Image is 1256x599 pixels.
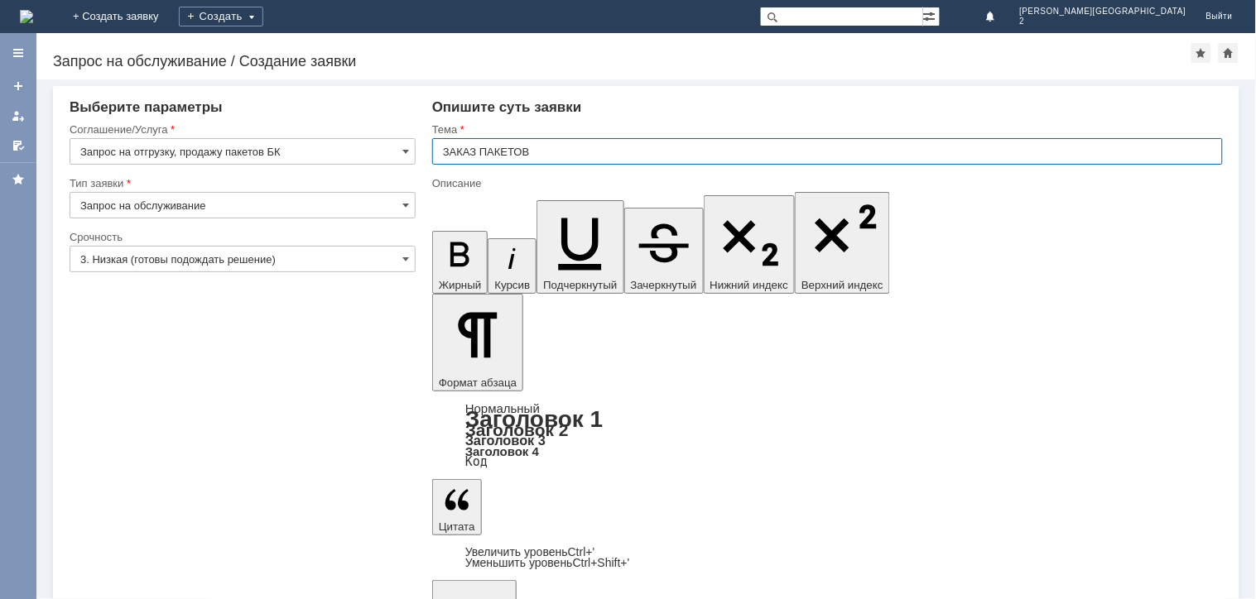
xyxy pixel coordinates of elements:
[432,403,1223,467] div: Формат абзаца
[5,73,31,99] a: Создать заявку
[439,376,517,389] span: Формат абзаца
[439,520,475,533] span: Цитата
[1219,43,1239,63] div: Сделать домашней страницей
[432,178,1220,189] div: Описание
[70,99,223,115] span: Выберите параметры
[537,200,623,294] button: Подчеркнутый
[432,479,482,535] button: Цитата
[465,444,539,458] a: Заголовок 4
[568,545,595,558] span: Ctrl+'
[70,124,412,135] div: Соглашение/Услуга
[179,7,263,26] div: Создать
[432,547,1223,568] div: Цитата
[432,99,582,115] span: Опишите суть заявки
[70,178,412,189] div: Тип заявки
[432,124,1220,135] div: Тема
[53,53,1191,69] div: Запрос на обслуживание / Создание заявки
[1191,43,1211,63] div: Добавить в избранное
[710,279,789,291] span: Нижний индекс
[1020,17,1186,26] span: 2
[5,132,31,159] a: Мои согласования
[20,10,33,23] a: Перейти на домашнюю страницу
[543,279,617,291] span: Подчеркнутый
[624,208,704,294] button: Зачеркнутый
[70,232,412,242] div: Срочность
[573,556,630,569] span: Ctrl+Shift+'
[20,10,33,23] img: logo
[439,279,482,291] span: Жирный
[465,545,595,558] a: Increase
[1020,7,1186,17] span: [PERSON_NAME][GEOGRAPHIC_DATA]
[432,231,488,294] button: Жирный
[465,406,604,432] a: Заголовок 1
[631,279,697,291] span: Зачеркнутый
[465,433,546,448] a: Заголовок 3
[465,420,569,439] a: Заголовок 2
[795,192,890,294] button: Верхний индекс
[801,279,883,291] span: Верхний индекс
[465,454,488,469] a: Код
[465,401,540,415] a: Нормальный
[465,556,630,569] a: Decrease
[432,294,523,391] button: Формат абзаца
[5,103,31,129] a: Мои заявки
[923,7,940,23] span: Расширенный поиск
[704,195,796,294] button: Нижний индекс
[488,238,537,294] button: Курсив
[494,279,530,291] span: Курсив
